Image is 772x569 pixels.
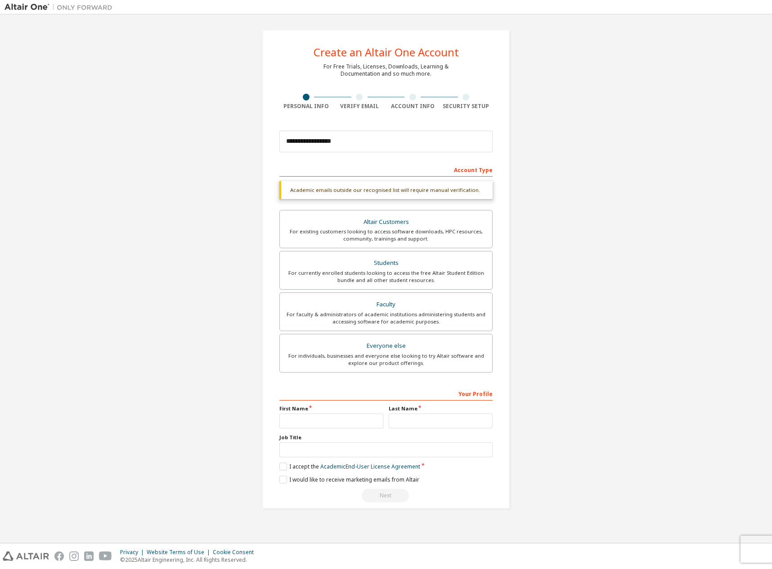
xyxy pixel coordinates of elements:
div: For individuals, businesses and everyone else looking to try Altair software and explore our prod... [285,352,487,367]
div: Account Type [279,162,493,177]
div: For currently enrolled students looking to access the free Altair Student Edition bundle and all ... [285,269,487,284]
img: Altair One [4,3,117,12]
img: instagram.svg [69,551,79,561]
div: Everyone else [285,340,487,352]
div: For Free Trials, Licenses, Downloads, Learning & Documentation and so much more. [323,63,449,77]
img: altair_logo.svg [3,551,49,561]
img: youtube.svg [99,551,112,561]
div: Personal Info [279,103,333,110]
div: Read and acccept EULA to continue [279,489,493,502]
div: Your Profile [279,386,493,401]
a: Academic End-User License Agreement [320,463,420,470]
div: Altair Customers [285,216,487,228]
p: © 2025 Altair Engineering, Inc. All Rights Reserved. [120,556,259,564]
label: Job Title [279,434,493,441]
div: Students [285,257,487,269]
div: Cookie Consent [213,549,259,556]
label: I accept the [279,463,420,470]
div: Security Setup [440,103,493,110]
div: Faculty [285,298,487,311]
div: Website Terms of Use [147,549,213,556]
label: Last Name [389,405,493,412]
label: I would like to receive marketing emails from Altair [279,476,419,483]
div: Account Info [386,103,440,110]
div: Verify Email [333,103,386,110]
label: First Name [279,405,383,412]
div: For faculty & administrators of academic institutions administering students and accessing softwa... [285,311,487,325]
img: facebook.svg [54,551,64,561]
div: Create an Altair One Account [314,47,459,58]
div: Privacy [120,549,147,556]
div: Academic emails outside our recognised list will require manual verification. [279,181,493,199]
img: linkedin.svg [84,551,94,561]
div: For existing customers looking to access software downloads, HPC resources, community, trainings ... [285,228,487,242]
